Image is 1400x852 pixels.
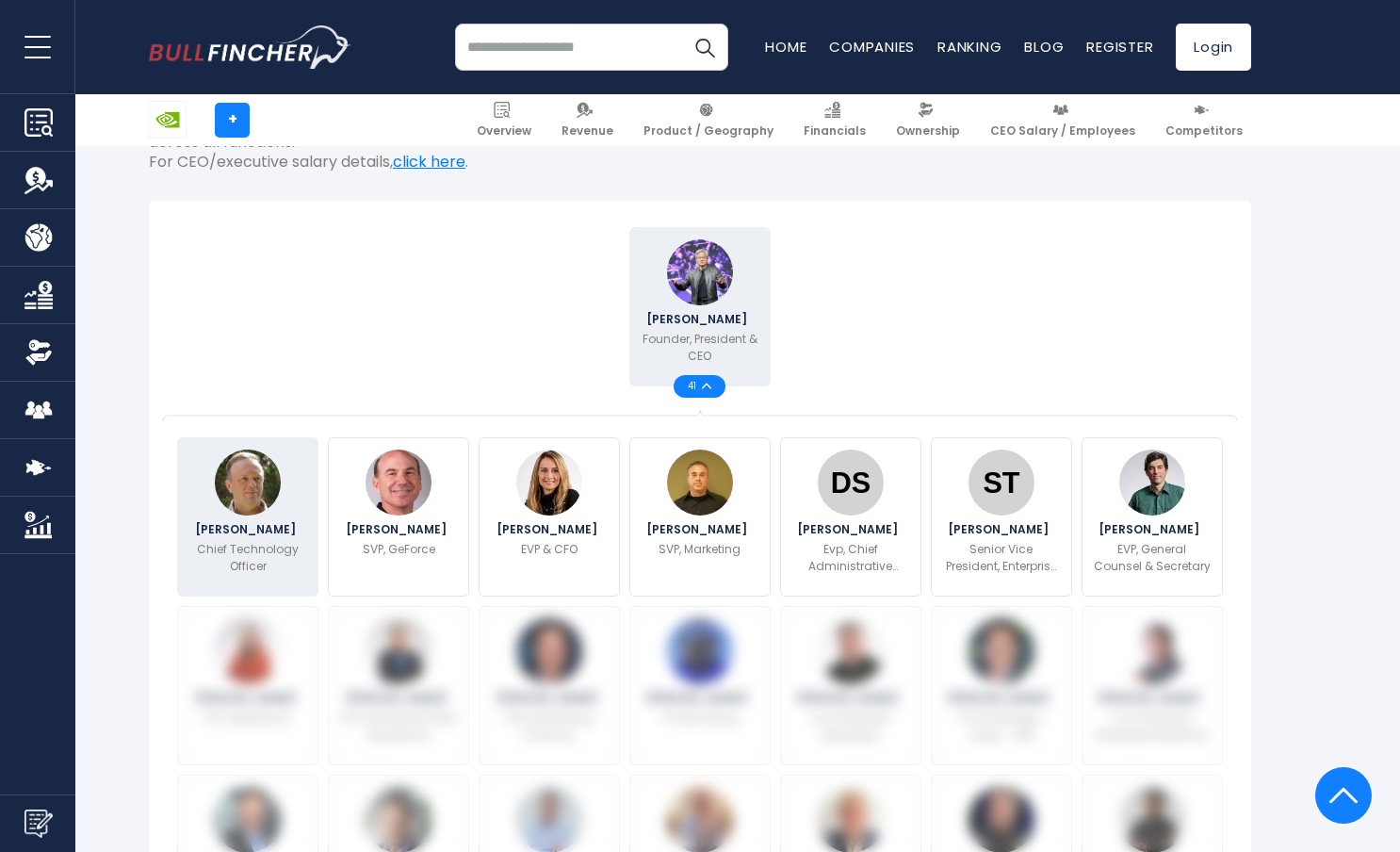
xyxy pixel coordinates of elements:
span: Overview [477,123,531,139]
img: Neil Trevett [818,618,884,684]
span: [PERSON_NAME] [797,524,903,535]
p: Senior Vice President, Enterprise Business [943,541,1060,575]
img: Tim Teter [1119,450,1185,516]
img: Lindsey Duran [667,618,733,684]
img: Jeremy Williford [969,618,1034,684]
span: [PERSON_NAME] [948,693,1054,704]
a: Revenue [553,94,622,146]
img: Jay Puri [366,618,431,684]
a: Lindsey Duran [PERSON_NAME] VP, Recruiting [629,606,771,765]
a: Debora Shoquist [PERSON_NAME] EVP, Operations [177,606,318,765]
a: Companies [829,37,915,57]
img: Jeff Fisher [366,450,431,516]
img: Gilad Shainer [667,450,733,516]
a: Kevin Deierling [PERSON_NAME] SVP, Networking Products [479,606,620,765]
p: EVP, General Counsel & Secretary [1094,541,1211,575]
a: click here [393,151,465,172]
span: [PERSON_NAME] [497,693,603,704]
span: [PERSON_NAME] [646,524,753,535]
p: Vice President, Developer Relations [1094,710,1211,744]
span: [PERSON_NAME] [797,693,903,704]
span: [PERSON_NAME] [646,693,753,704]
a: Tim Teter [PERSON_NAME] EVP, General Counsel & Secretary [1082,437,1223,597]
p: SVP, Marketing [659,541,741,558]
img: NVDA logo [150,102,186,138]
span: Financials [804,123,866,139]
img: Colette Kress [516,450,582,516]
a: Financials [795,94,874,146]
a: Register [1086,37,1153,57]
a: CEO Salary / Employees [982,94,1144,146]
span: [PERSON_NAME] [346,693,452,704]
img: bullfincher logo [149,25,351,69]
a: Jeff Fisher [PERSON_NAME] SVP, GeForce [328,437,469,597]
a: Gilad Shainer [PERSON_NAME] SVP, Marketing [629,437,771,597]
a: David Shannon [PERSON_NAME] Evp, Chief Administrative Officer And Secretary [780,437,921,597]
a: + [215,103,250,138]
a: Login [1176,24,1251,71]
p: Evp, Chief Administrative Officer And Secretary [792,541,909,575]
a: Jeremy Williford [PERSON_NAME] VP Of Strategic Sales - Dell Technologies [931,606,1072,765]
p: EVP, Worldwide Field Operations [340,710,457,744]
button: Search [681,24,728,71]
a: Home [765,37,806,57]
span: Ownership [896,123,960,139]
span: Revenue [562,123,613,139]
a: Competitors [1157,94,1251,146]
a: Product / Geography [635,94,782,146]
img: Jensen Huang [667,239,733,305]
span: [PERSON_NAME] [346,524,452,535]
span: 41 [688,382,702,391]
p: Vice President Developer Ecosystems [792,710,909,744]
img: Shanker Trivedi [969,450,1034,516]
img: Kevin Deierling [516,618,582,684]
p: VP, Recruiting [661,710,738,727]
p: EVP, Operations [204,710,291,727]
span: [PERSON_NAME] [195,693,301,704]
span: [PERSON_NAME] [1099,693,1205,704]
a: Neil Trevett [PERSON_NAME] Vice President Developer Ecosystems [780,606,921,765]
p: Founder, President & CEO [642,331,758,365]
p: SVP, GeForce [363,541,435,558]
span: CEO Salary / Employees [990,123,1135,139]
span: [PERSON_NAME] [1099,524,1205,535]
p: SVP, Networking Products [491,710,608,744]
a: Overview [468,94,540,146]
a: Michael Kagan [PERSON_NAME] Chief Technology Officer [177,437,318,597]
a: Go to homepage [149,25,351,69]
a: Colette Kress [PERSON_NAME] EVP & CFO [479,437,620,597]
span: [PERSON_NAME] [948,524,1054,535]
img: Michael Kagan [215,450,281,516]
img: Ownership [24,338,53,367]
p: For CEO/executive salary details, . [149,153,1251,172]
span: Product / Geography [643,123,773,139]
a: Keita Iida [PERSON_NAME] Vice President, Developer Relations [1082,606,1223,765]
p: VP Of Strategic Sales - Dell Technologies [943,710,1060,744]
a: Ranking [937,37,1001,57]
p: Chief Technology Officer [189,541,306,575]
p: EVP & CFO [521,541,578,558]
img: David Shannon [818,450,884,516]
a: Shanker Trivedi [PERSON_NAME] Senior Vice President, Enterprise Business [931,437,1072,597]
img: Keita Iida [1119,618,1185,684]
a: Blog [1024,37,1064,57]
img: Debora Shoquist [215,618,281,684]
a: Jay Puri [PERSON_NAME] EVP, Worldwide Field Operations [328,606,469,765]
a: Ownership [887,94,969,146]
span: [PERSON_NAME] [646,314,753,325]
a: Jensen Huang [PERSON_NAME] Founder, President & CEO 41 [629,227,771,386]
span: Competitors [1165,123,1243,139]
span: [PERSON_NAME] [195,524,301,535]
span: [PERSON_NAME] [497,524,603,535]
